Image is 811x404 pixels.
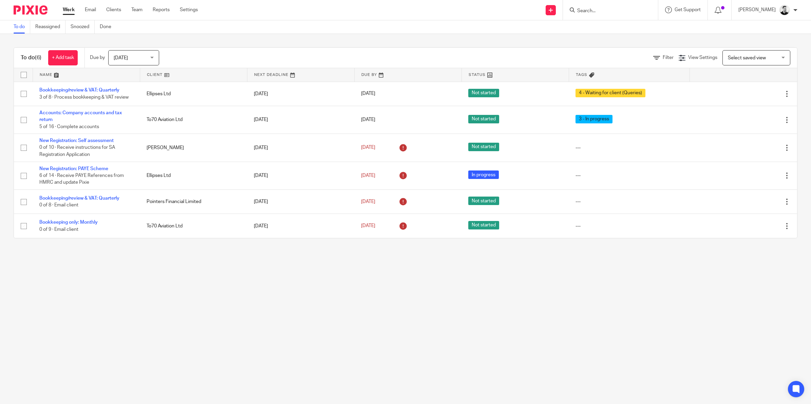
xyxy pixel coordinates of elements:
td: To70 Aviation Ltd [140,106,247,134]
span: In progress [468,170,499,179]
td: [DATE] [247,190,354,214]
img: Pixie [14,5,48,15]
a: Bookkeeping/review & VAT: Quarterly [39,88,119,93]
td: To70 Aviation Ltd [140,214,247,238]
a: Bookkeeping/review & VAT: Quarterly [39,196,119,201]
a: New Registration: Self assessment [39,138,114,143]
span: 0 of 8 · Email client [39,203,78,207]
span: Not started [468,197,499,205]
p: Due by [90,54,105,61]
div: --- [576,198,683,205]
span: [DATE] [114,56,128,60]
td: Pointers Financial Limited [140,190,247,214]
span: Tags [576,73,587,77]
a: + Add task [48,50,78,65]
span: 6 of 14 · Receive PAYE References from HMRC and update Pixie [39,173,124,185]
td: [DATE] [247,82,354,106]
a: Work [63,6,75,13]
div: --- [576,223,683,229]
td: Ellipses Ltd [140,162,247,189]
span: Filter [663,55,674,60]
span: Select saved view [728,56,766,60]
td: [PERSON_NAME] [140,134,247,162]
td: [DATE] [247,134,354,162]
td: [DATE] [247,162,354,189]
a: Clients [106,6,121,13]
span: [DATE] [361,145,375,150]
a: Bookkeeping only: Monthly [39,220,98,225]
a: Accounts: Company accounts and tax return [39,110,122,122]
span: [DATE] [361,224,375,228]
div: --- [576,144,683,151]
input: Search [577,8,638,14]
a: To do [14,20,30,34]
span: Not started [468,89,499,97]
span: 0 of 9 · Email client [39,227,78,232]
a: Email [85,6,96,13]
span: [DATE] [361,173,375,178]
a: Reports [153,6,170,13]
td: Ellipses Ltd [140,82,247,106]
a: Done [100,20,116,34]
span: 4 - Waiting for client (Queries) [576,89,645,97]
span: Get Support [675,7,701,12]
img: Dave_2025.jpg [779,5,790,16]
td: [DATE] [247,106,354,134]
a: Reassigned [35,20,65,34]
span: 3 of 8 · Process bookkeeping & VAT review [39,95,129,100]
span: View Settings [688,55,717,60]
span: 5 of 16 · Complete accounts [39,124,99,129]
div: --- [576,172,683,179]
span: Not started [468,221,499,229]
h1: To do [21,54,41,61]
span: Not started [468,115,499,123]
a: Team [131,6,143,13]
a: New Registration: PAYE Scheme [39,166,108,171]
span: [DATE] [361,92,375,96]
span: Not started [468,143,499,151]
span: 0 of 10 · Receive instructions for SA Registration Application [39,145,115,157]
a: Snoozed [71,20,95,34]
span: 3 - In progress [576,115,612,123]
p: [PERSON_NAME] [738,6,776,13]
td: [DATE] [247,214,354,238]
span: (6) [35,55,41,60]
a: Settings [180,6,198,13]
span: [DATE] [361,117,375,122]
span: [DATE] [361,199,375,204]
